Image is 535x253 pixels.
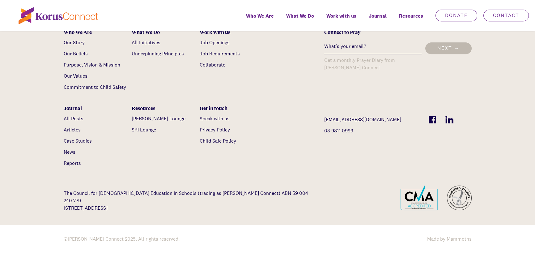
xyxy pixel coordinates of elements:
[324,116,419,123] a: [EMAIL_ADDRESS][DOMAIN_NAME]
[483,10,529,21] a: Contact
[320,9,363,31] a: Work with us
[200,126,230,133] a: Privacy Policy
[19,7,98,24] img: korus-connect%2Fc5177985-88d5-491d-9cd7-4a1febad1357_logo.svg
[132,126,156,133] a: SRI Lounge
[425,42,472,54] button: Next →
[200,105,263,111] div: Get in touch
[200,29,263,35] div: Work with us
[132,50,184,57] a: Underpinning Principles
[64,138,92,144] a: Case Studies
[64,105,127,111] div: Journal
[64,39,85,46] a: Our Story
[393,9,429,31] div: Resources
[64,126,81,133] a: Articles
[324,127,419,135] a: 03 9811 0999
[427,236,472,242] a: Made by Mammoths
[64,160,81,166] a: Reports
[435,10,477,21] a: Donate
[132,29,195,35] div: What We Do
[64,149,75,155] a: News
[64,62,120,68] a: Purpose, Vision & Mission
[132,115,185,122] a: [PERSON_NAME] Lounge
[200,50,240,57] a: Job Requirements
[240,9,280,31] a: Who We Are
[64,115,83,122] a: All Posts
[64,235,263,243] div: © [PERSON_NAME] Connect 2025 . All rights reserved.
[324,29,471,35] div: Connect to Pray
[280,9,320,31] a: What We Do
[64,84,126,90] a: Commitment to Child Safety
[363,9,393,31] a: Journal
[200,138,236,144] a: Child Safe Policy
[246,11,274,20] span: Who We Are
[401,186,438,210] img: 26cc63e2246cd3be4f7bc39eda04e269aaf63994_cma-seal.png
[200,62,225,68] a: Collaborate
[369,11,387,20] span: Journal
[445,116,453,123] img: korus-connect%2Fc96f9f60-ed9e-41d2-990d-bd8843dbdb54_linkedin-solid.svg
[447,186,472,210] img: 6dfcce1400a45c636fb344a42557d85359dfd627_acnc-seal.png
[286,11,314,20] span: What We Do
[200,39,230,46] a: Job Openings
[64,73,87,79] a: Our Values
[64,29,127,35] div: Who We Are
[200,115,230,122] a: Speak with us
[132,105,195,111] div: Resources
[64,190,315,212] p: The Council for [DEMOGRAPHIC_DATA] Education in Schools (trading as [PERSON_NAME] Connect) ABN 59...
[64,50,88,57] a: Our Beliefs
[429,116,436,123] img: korus-connect%2F7aa9a0cf-4548-496b-860a-2e4b38e92edf_facebook-solid.svg
[132,39,160,46] a: All Initiatives
[324,57,421,71] div: Get a monthly Prayer Diary from [PERSON_NAME] Connect
[324,39,421,54] input: What's your email?
[326,11,356,20] span: Work with us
